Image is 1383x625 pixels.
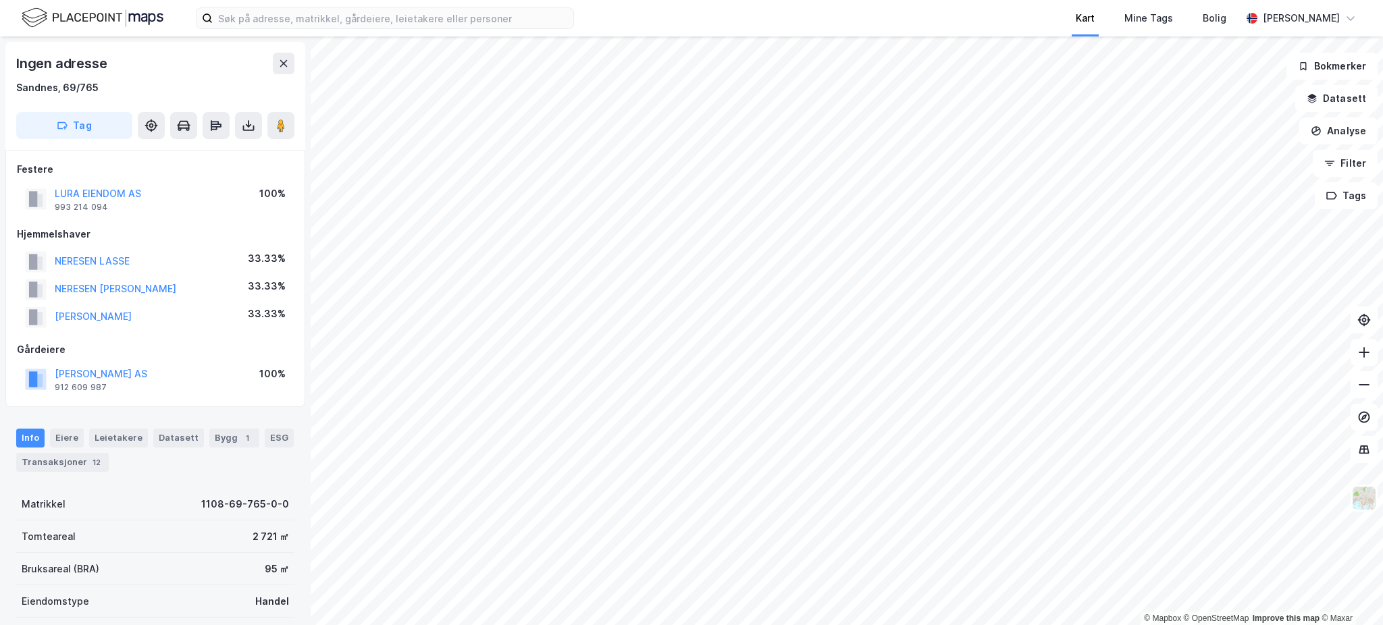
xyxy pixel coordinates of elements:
[248,278,286,294] div: 33.33%
[1315,182,1378,209] button: Tags
[16,80,99,96] div: Sandnes, 69/765
[201,496,289,512] div: 1108-69-765-0-0
[1203,10,1226,26] div: Bolig
[16,429,45,447] div: Info
[17,342,294,358] div: Gårdeiere
[265,429,294,447] div: ESG
[248,250,286,267] div: 33.33%
[22,593,89,609] div: Eiendomstype
[1313,150,1378,177] button: Filter
[1286,53,1378,80] button: Bokmerker
[89,429,148,447] div: Leietakere
[255,593,289,609] div: Handel
[259,366,286,382] div: 100%
[1299,117,1378,144] button: Analyse
[253,528,289,545] div: 2 721 ㎡
[1315,560,1383,625] iframe: Chat Widget
[1295,85,1378,112] button: Datasett
[90,456,103,469] div: 12
[240,431,254,445] div: 1
[1184,614,1249,623] a: OpenStreetMap
[16,53,109,74] div: Ingen adresse
[1124,10,1173,26] div: Mine Tags
[1351,485,1377,511] img: Z
[22,496,66,512] div: Matrikkel
[248,306,286,322] div: 33.33%
[265,561,289,577] div: 95 ㎡
[1263,10,1340,26] div: [PERSON_NAME]
[22,561,99,577] div: Bruksareal (BRA)
[1144,614,1181,623] a: Mapbox
[55,382,107,393] div: 912 609 987
[17,226,294,242] div: Hjemmelshaver
[16,453,109,472] div: Transaksjoner
[16,112,132,139] button: Tag
[153,429,204,447] div: Datasett
[50,429,84,447] div: Eiere
[22,528,76,545] div: Tomteareal
[17,161,294,178] div: Festere
[55,202,108,213] div: 993 214 094
[22,6,163,30] img: logo.f888ab2527a4732fd821a326f86c7f29.svg
[1315,560,1383,625] div: Kontrollprogram for chat
[209,429,259,447] div: Bygg
[213,8,573,28] input: Søk på adresse, matrikkel, gårdeiere, leietakere eller personer
[259,186,286,202] div: 100%
[1076,10,1095,26] div: Kart
[1253,614,1320,623] a: Improve this map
